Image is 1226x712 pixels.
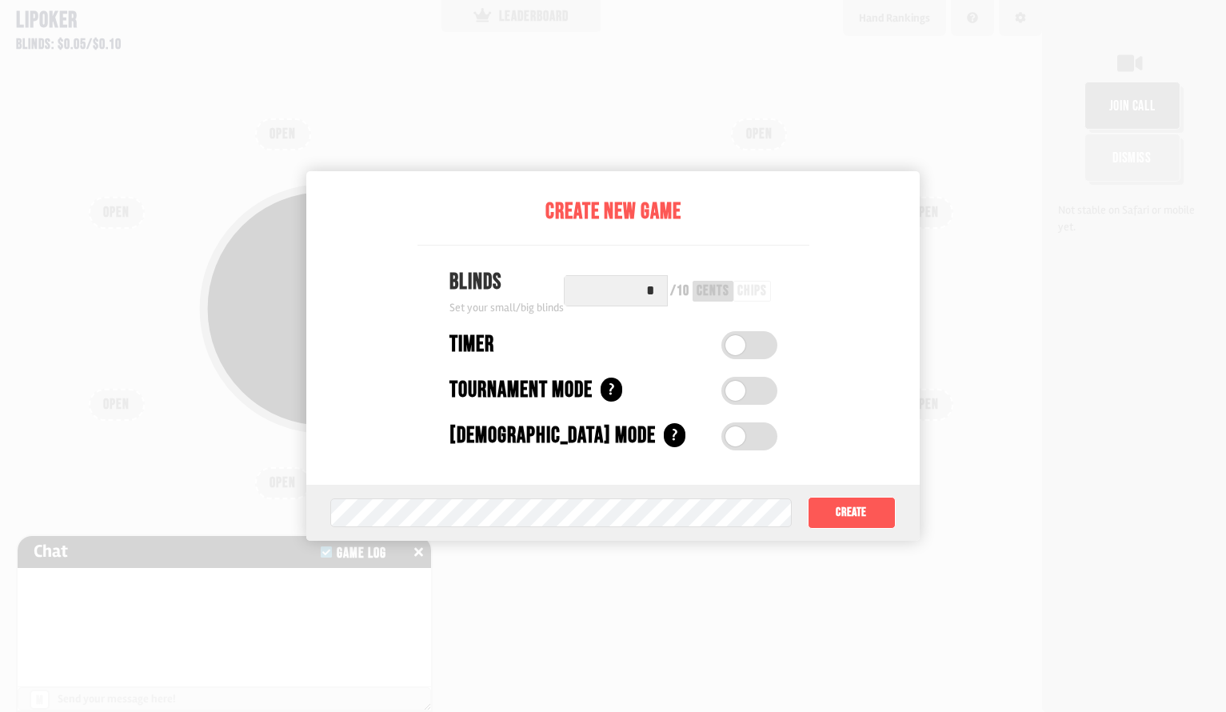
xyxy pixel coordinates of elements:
[449,328,494,362] div: Timer
[670,284,689,298] div: / 10
[737,284,767,298] div: chips
[417,195,809,229] div: Create New Game
[664,423,685,447] div: ?
[449,419,656,453] div: [DEMOGRAPHIC_DATA] Mode
[449,299,564,316] div: Set your small/big blinds
[449,374,593,407] div: Tournament Mode
[808,497,896,529] button: Create
[601,378,622,402] div: ?
[449,266,564,299] div: Blinds
[697,284,729,298] div: cents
